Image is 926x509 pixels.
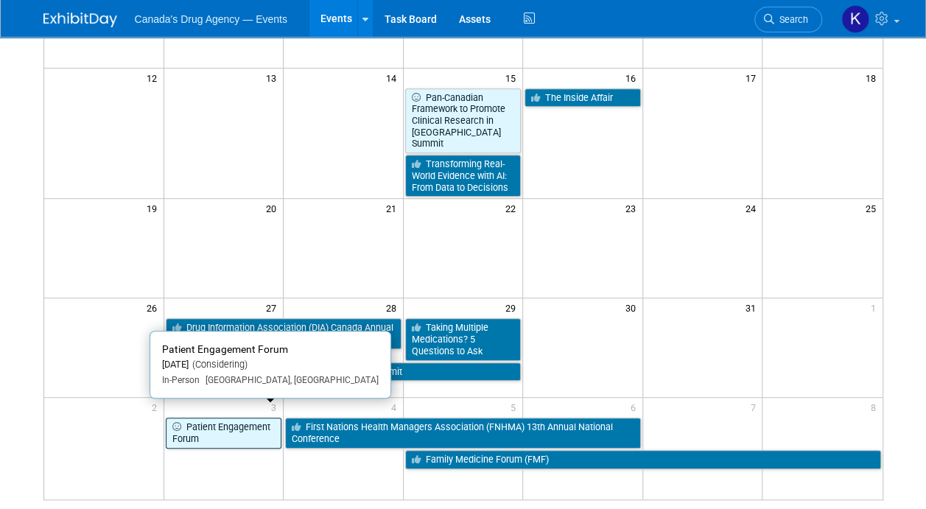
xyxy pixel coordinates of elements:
[748,398,762,416] span: 7
[162,359,379,371] div: [DATE]
[405,155,522,197] a: Transforming Real-World Evidence with AI: From Data to Decisions
[385,69,403,87] span: 14
[264,199,283,217] span: 20
[624,298,642,317] span: 30
[264,298,283,317] span: 27
[166,418,282,448] a: Patient Engagement Forum
[145,298,164,317] span: 26
[189,359,248,370] span: (Considering)
[743,199,762,217] span: 24
[264,69,283,87] span: 13
[200,375,379,385] span: [GEOGRAPHIC_DATA], [GEOGRAPHIC_DATA]
[754,7,822,32] a: Search
[285,418,641,448] a: First Nations Health Managers Association (FNHMA) 13th Annual National Conference
[150,398,164,416] span: 2
[504,199,522,217] span: 22
[162,343,288,355] span: Patient Engagement Forum
[869,398,883,416] span: 8
[385,298,403,317] span: 28
[135,13,287,25] span: Canada's Drug Agency — Events
[162,375,200,385] span: In-Person
[385,199,403,217] span: 21
[864,199,883,217] span: 25
[43,13,117,27] img: ExhibitDay
[525,88,641,108] a: The Inside Affair
[504,298,522,317] span: 29
[504,69,522,87] span: 15
[145,199,164,217] span: 19
[405,318,522,360] a: Taking Multiple Medications? 5 Questions to Ask
[629,398,642,416] span: 6
[270,398,283,416] span: 3
[390,398,403,416] span: 4
[864,69,883,87] span: 18
[285,362,521,382] a: Market Access Summit
[624,69,642,87] span: 16
[869,298,883,317] span: 1
[509,398,522,416] span: 5
[624,199,642,217] span: 23
[743,69,762,87] span: 17
[405,450,881,469] a: Family Medicine Forum (FMF)
[774,14,808,25] span: Search
[841,5,869,33] img: Kristen Trevisan
[743,298,762,317] span: 31
[166,318,401,348] a: Drug Information Association (DIA) Canada Annual Meeting
[405,88,522,154] a: Pan-Canadian Framework to Promote Clinical Research in [GEOGRAPHIC_DATA] Summit
[145,69,164,87] span: 12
